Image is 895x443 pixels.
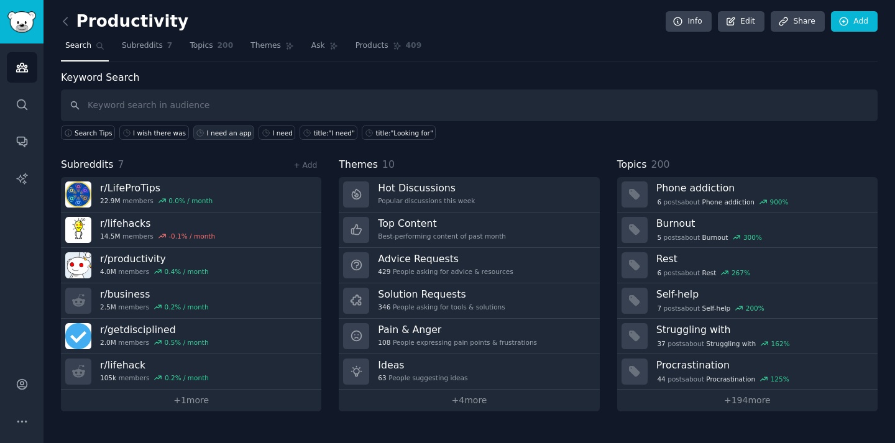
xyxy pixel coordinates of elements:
span: 6 [657,268,661,277]
span: 4.0M [100,267,116,276]
h3: Procrastination [656,359,869,372]
a: Ask [307,36,342,62]
img: lifehacks [65,217,91,243]
span: Search Tips [75,129,112,137]
h3: r/ lifehacks [100,217,215,230]
a: Search [61,36,109,62]
div: Best-performing content of past month [378,232,506,240]
label: Keyword Search [61,71,139,83]
a: Solution Requests346People asking for tools & solutions [339,283,599,319]
div: members [100,373,209,382]
span: Burnout [702,233,728,242]
span: Struggling with [706,339,756,348]
a: Struggling with37postsaboutStruggling with162% [617,319,878,354]
span: 37 [657,339,665,348]
a: +194more [617,390,878,411]
div: 200 % [746,304,764,313]
div: members [100,338,209,347]
div: title:"I need" [313,129,354,137]
h3: Self-help [656,288,869,301]
div: post s about [656,303,766,314]
img: GummySearch logo [7,11,36,33]
a: Products409 [351,36,426,62]
div: 0.4 % / month [165,267,209,276]
span: 429 [378,267,390,276]
div: 267 % [732,268,750,277]
span: Themes [250,40,281,52]
h3: Phone addiction [656,181,869,194]
a: r/getdisciplined2.0Mmembers0.5% / month [61,319,321,354]
div: 0.2 % / month [165,373,209,382]
span: Topics [190,40,213,52]
h3: Ideas [378,359,467,372]
span: Phone addiction [702,198,755,206]
img: LifeProTips [65,181,91,208]
a: r/lifehack105kmembers0.2% / month [61,354,321,390]
h3: Rest [656,252,869,265]
h3: r/ getdisciplined [100,323,209,336]
a: Phone addiction6postsaboutPhone addiction900% [617,177,878,212]
div: 125 % [771,375,789,383]
a: + Add [293,161,317,170]
span: Search [65,40,91,52]
span: 10 [382,158,395,170]
h3: Burnout [656,217,869,230]
a: Hot DiscussionsPopular discussions this week [339,177,599,212]
div: 0.2 % / month [165,303,209,311]
span: 346 [378,303,390,311]
div: post s about [656,232,763,243]
span: Self-help [702,304,731,313]
h3: Advice Requests [378,252,513,265]
input: Keyword search in audience [61,89,878,121]
h3: Top Content [378,217,506,230]
div: 162 % [771,339,790,348]
span: 22.9M [100,196,120,205]
div: People suggesting ideas [378,373,467,382]
img: getdisciplined [65,323,91,349]
a: r/productivity4.0Mmembers0.4% / month [61,248,321,283]
span: 14.5M [100,232,120,240]
div: People asking for tools & solutions [378,303,505,311]
h3: Pain & Anger [378,323,537,336]
div: members [100,232,215,240]
span: Subreddits [122,40,163,52]
span: Procrastination [706,375,755,383]
div: -0.1 % / month [168,232,215,240]
a: Topics200 [185,36,237,62]
div: Popular discussions this week [378,196,475,205]
a: Burnout5postsaboutBurnout300% [617,212,878,248]
div: People asking for advice & resources [378,267,513,276]
div: 0.5 % / month [165,338,209,347]
h3: r/ lifehack [100,359,209,372]
a: Share [771,11,824,32]
span: Topics [617,157,647,173]
span: Ask [311,40,325,52]
div: People expressing pain points & frustrations [378,338,537,347]
span: 7 [167,40,173,52]
span: 108 [378,338,390,347]
span: 200 [651,158,669,170]
div: post s about [656,267,751,278]
a: Self-help7postsaboutSelf-help200% [617,283,878,319]
a: title:"Looking for" [362,126,436,140]
h3: r/ productivity [100,252,209,265]
div: members [100,303,209,311]
a: +1more [61,390,321,411]
span: 44 [657,375,665,383]
a: r/LifeProTips22.9Mmembers0.0% / month [61,177,321,212]
div: I need [272,129,293,137]
div: 900 % [770,198,789,206]
span: 63 [378,373,386,382]
button: Search Tips [61,126,115,140]
a: Edit [718,11,764,32]
img: productivity [65,252,91,278]
span: 5 [657,233,661,242]
a: Top ContentBest-performing content of past month [339,212,599,248]
span: Themes [339,157,378,173]
div: post s about [656,338,791,349]
span: Rest [702,268,717,277]
a: Add [831,11,878,32]
div: post s about [656,373,791,385]
h2: Productivity [61,12,188,32]
a: r/lifehacks14.5Mmembers-0.1% / month [61,212,321,248]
